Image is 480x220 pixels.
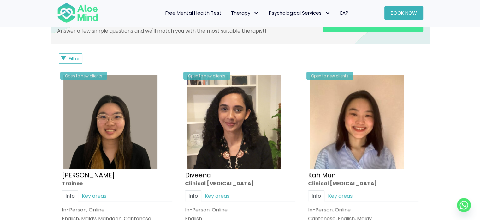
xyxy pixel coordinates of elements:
span: Book Now [391,9,417,16]
img: Profile – Xin Yi [63,75,157,169]
button: Filter Listings [59,53,83,64]
span: Psychological Services [269,9,331,16]
a: Info [308,190,324,201]
div: Open to new clients [60,72,107,80]
span: EAP [340,9,348,16]
span: Filter [69,55,80,62]
span: Free Mental Health Test [165,9,222,16]
div: Trainee [62,179,172,187]
div: Open to new clients [183,72,230,80]
a: Psychological ServicesPsychological Services: submenu [264,6,335,20]
div: Open to new clients [306,72,353,80]
span: Therapy: submenu [252,9,261,18]
a: TherapyTherapy: submenu [226,6,264,20]
a: Book Now [384,6,423,20]
span: Therapy [231,9,259,16]
div: In-Person, Online [185,206,295,213]
a: Key areas [201,190,233,201]
a: Info [185,190,201,201]
a: Diveena [185,170,211,179]
a: [PERSON_NAME] [62,170,115,179]
a: Whatsapp [457,198,471,212]
a: Kah Mun [308,170,335,179]
a: Key areas [324,190,356,201]
div: Clinical [MEDICAL_DATA] [185,179,295,187]
div: In-Person, Online [308,206,418,213]
a: Info [62,190,78,201]
img: IMG_1660 – Diveena Nair [187,75,281,169]
div: In-Person, Online [62,206,172,213]
p: Answer a few simple questions and we'll match you with the most suitable therapist! [57,27,313,35]
a: EAP [335,6,353,20]
nav: Menu [106,6,353,20]
img: Aloe mind Logo [57,3,98,23]
span: Psychological Services: submenu [323,9,332,18]
img: Kah Mun-profile-crop-300×300 [310,75,404,169]
div: Clinical [MEDICAL_DATA] [308,179,418,187]
a: Key areas [78,190,110,201]
a: Free Mental Health Test [161,6,226,20]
